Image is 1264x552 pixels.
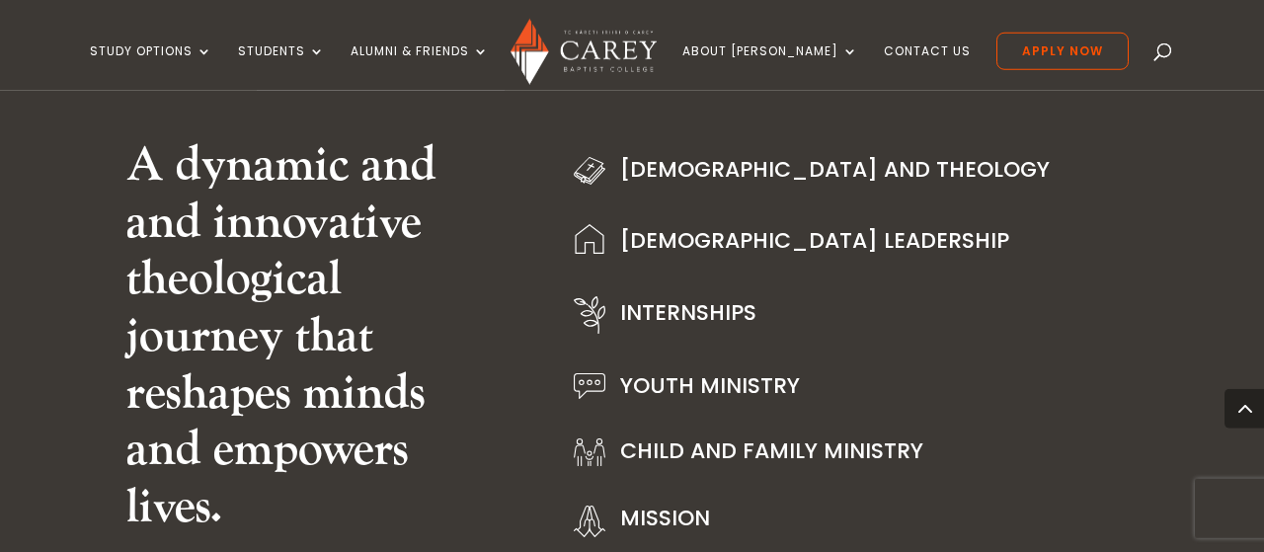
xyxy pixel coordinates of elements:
a: Students [238,44,325,91]
a: Apply Now [996,33,1129,70]
a: Mission [620,503,710,533]
a: Contact Us [884,44,971,91]
a: [DEMOGRAPHIC_DATA] and Theology [620,154,1050,185]
img: Carey Baptist College [511,19,656,85]
img: Building [574,224,605,254]
img: Bible [574,157,605,185]
a: Child and Family Ministry [620,435,923,466]
a: About [PERSON_NAME] [682,44,858,91]
img: Speech bubble [574,373,605,399]
a: Internships [620,297,756,328]
img: Family [574,438,605,466]
a: Youth Ministry [620,370,800,401]
img: Hands in prayer position [574,506,605,537]
a: [DEMOGRAPHIC_DATA] Leadership [620,225,1009,256]
a: Alumni & Friends [351,44,489,91]
a: Study Options [90,44,212,91]
h2: A dynamic and and innovative theological journey that reshapes minds and empowers lives. [126,137,498,545]
img: Plant [574,296,605,334]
